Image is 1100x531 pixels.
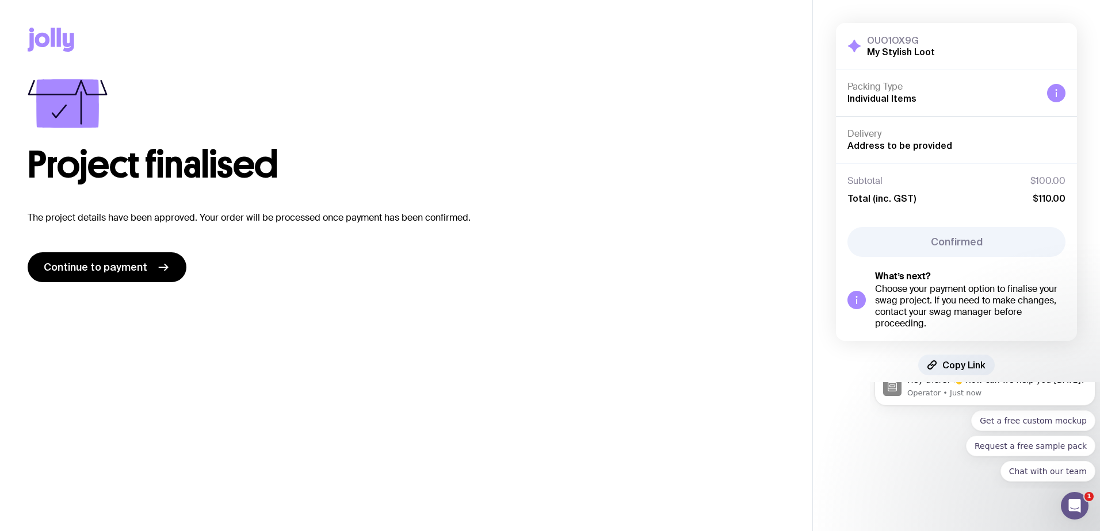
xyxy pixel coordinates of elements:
[875,271,1065,282] h5: What’s next?
[942,359,986,371] span: Copy Link
[1030,175,1065,187] span: $100.00
[847,81,1038,93] h4: Packing Type
[1084,492,1094,501] span: 1
[28,211,785,225] p: The project details have been approved. Your order will be processed once payment has been confir...
[131,79,226,99] button: Quick reply: Chat with our team
[28,147,785,183] h1: Project finalised
[867,34,935,46] h3: OUO1OX9G
[5,28,226,99] div: Quick reply options
[847,140,952,151] span: Address to be provided
[847,227,1065,257] button: Confirmed
[870,382,1100,488] iframe: Intercom notifications message
[101,28,226,49] button: Quick reply: Get a free custom mockup
[847,128,1065,140] h4: Delivery
[847,93,916,103] span: Individual Items
[875,283,1065,329] div: Choose your payment option to finalise your swag project. If you need to make changes, contact yo...
[867,46,935,57] h2: My Stylish Loot
[96,53,226,74] button: Quick reply: Request a free sample pack
[1061,492,1088,520] iframe: Intercom live chat
[918,355,995,375] button: Copy Link
[37,6,217,16] p: Message from Operator, sent Just now
[28,252,186,282] a: Continue to payment
[44,260,147,274] span: Continue to payment
[1033,193,1065,204] span: $110.00
[847,175,883,187] span: Subtotal
[847,193,916,204] span: Total (inc. GST)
